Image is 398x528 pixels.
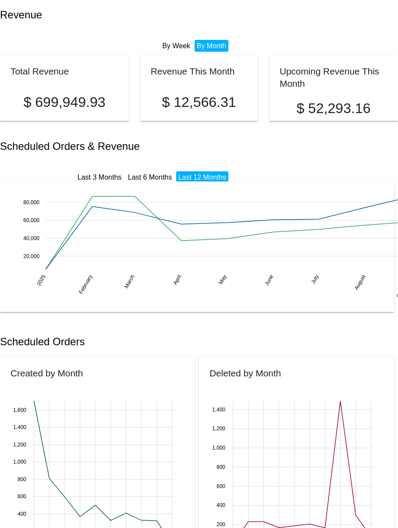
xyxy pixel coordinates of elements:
[11,368,83,378] h2: Created by Month
[151,94,247,110] p: $ 12,566.31
[212,445,225,451] text: 1,000
[13,407,26,413] text: 1,600
[217,464,225,470] text: 800
[210,368,281,378] h2: Deleted by Month
[13,442,26,448] text: 1,200
[18,476,26,482] text: 800
[23,199,39,205] text: 80,000
[217,483,225,489] text: 600
[23,217,39,223] text: 60,000
[11,94,118,110] p: $ 699,949.93
[280,66,379,89] h2: Upcoming Revenue This Month
[128,174,172,181] a: Last 6 Months
[18,494,26,500] text: 600
[18,511,26,517] text: 400
[310,273,320,284] text: July
[123,273,136,289] text: March
[36,273,47,287] text: 2025
[160,40,192,52] li: By Week
[151,66,235,76] h2: Revenue This Month
[280,100,387,117] p: $ 52,293.16
[23,253,39,259] text: 20,000
[172,273,182,286] text: April
[13,425,26,431] text: 1,400
[23,235,39,241] text: 40,000
[353,273,367,291] text: August
[11,66,69,76] h2: Total Revenue
[217,503,225,509] text: 400
[263,273,274,287] text: June
[78,273,93,295] text: February
[217,522,225,528] text: 200
[212,407,225,413] text: 1,400
[13,459,26,465] text: 1,000
[217,273,227,285] text: May
[78,174,122,181] a: Last 3 Months
[195,40,229,52] li: By Month
[212,426,225,432] text: 1,200
[178,174,226,181] a: Last 12 Months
